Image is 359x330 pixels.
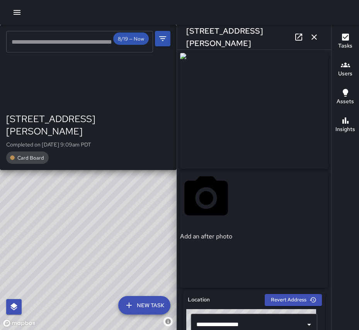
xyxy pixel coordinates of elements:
button: Tasks [332,28,359,56]
button: Open [304,319,315,330]
p: Completed on [DATE] 9:09am PDT [6,141,170,148]
span: Card Board [13,155,49,161]
h6: Users [338,70,352,78]
h6: [STREET_ADDRESS][PERSON_NAME] [186,25,291,49]
p: Add an after photo [180,232,232,240]
img: request_images%2F03120a80-7dd7-11f0-a084-c9bde7f37c47 [180,53,328,169]
button: Users [332,56,359,83]
button: Assets [332,83,359,111]
h6: Location [188,296,210,304]
button: Insights [332,111,359,139]
h6: Assets [337,97,354,106]
h6: Tasks [338,42,352,50]
h6: Insights [335,125,355,134]
button: Revert Address [265,294,322,306]
span: 8/19 — Now [113,36,149,42]
button: Filters [155,31,170,46]
div: [STREET_ADDRESS][PERSON_NAME] [6,113,170,138]
button: New Task [118,296,170,315]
